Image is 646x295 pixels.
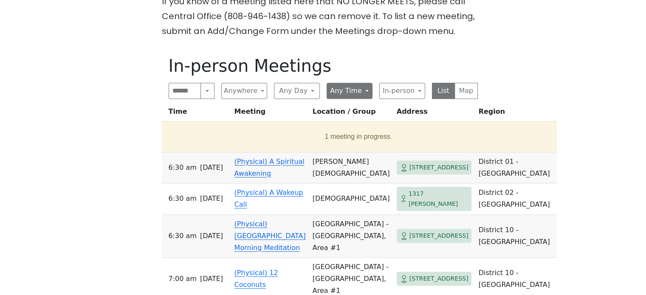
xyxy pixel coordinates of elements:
[200,162,223,174] span: [DATE]
[165,125,550,149] button: 1 meeting in progress
[200,83,214,99] button: Search
[234,157,305,177] a: (Physical) A Spiritual Awakening
[234,220,306,252] a: (Physical) [GEOGRAPHIC_DATA] Morning Meditation
[393,106,475,121] th: Address
[234,269,278,289] a: (Physical) 12 Coconuts
[200,193,223,205] span: [DATE]
[274,83,320,99] button: Any Day
[432,83,455,99] button: List
[200,230,223,242] span: [DATE]
[379,83,425,99] button: In-person
[454,83,478,99] button: Map
[309,106,393,121] th: Location / Group
[169,273,197,285] span: 7:00 AM
[475,215,556,258] td: District 10 - [GEOGRAPHIC_DATA]
[409,273,468,284] span: [STREET_ADDRESS]
[309,215,393,258] td: [GEOGRAPHIC_DATA] - [GEOGRAPHIC_DATA], Area #1
[475,106,556,121] th: Region
[169,83,201,99] input: Search
[309,152,393,183] td: [PERSON_NAME][DEMOGRAPHIC_DATA]
[221,83,267,99] button: Anywhere
[162,106,231,121] th: Time
[169,56,478,76] h1: In-person Meetings
[234,188,303,208] a: (Physical) A Wakeup Call
[409,230,468,241] span: [STREET_ADDRESS]
[200,273,223,285] span: [DATE]
[475,152,556,183] td: District 01 - [GEOGRAPHIC_DATA]
[231,106,309,121] th: Meeting
[309,183,393,215] td: [DEMOGRAPHIC_DATA]
[169,230,197,242] span: 6:30 AM
[169,193,197,205] span: 6:30 AM
[169,162,197,174] span: 6:30 AM
[475,183,556,215] td: District 02 - [GEOGRAPHIC_DATA]
[327,83,372,99] button: Any Time
[409,188,468,209] span: 1317 [PERSON_NAME]
[409,162,468,173] span: [STREET_ADDRESS]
